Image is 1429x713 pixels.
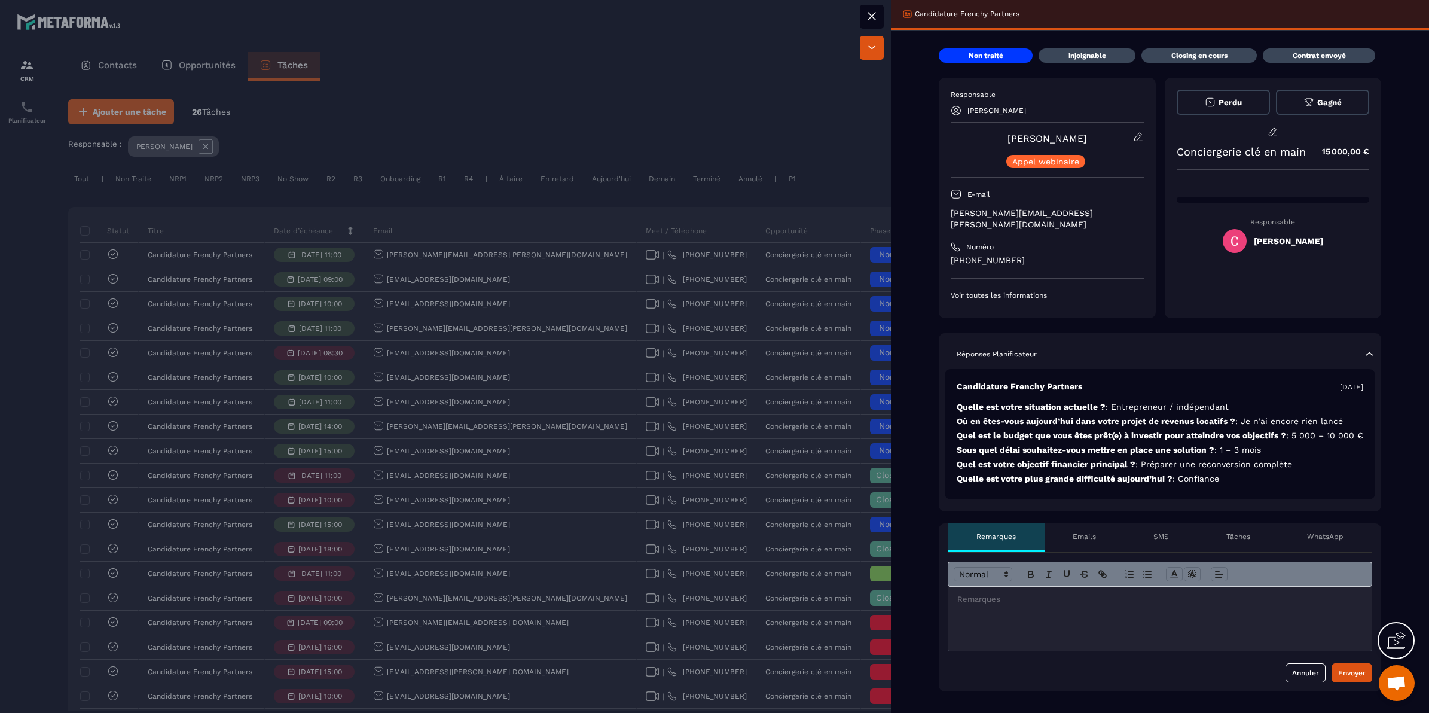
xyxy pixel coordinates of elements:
[957,416,1363,427] p: Où en êtes-vous aujourd’hui dans votre projet de revenus locatifs ?
[1293,51,1346,60] p: Contrat envoyé
[957,459,1363,470] p: Quel est votre objectif financier principal ?
[1379,665,1415,701] div: Ouvrir le chat
[1177,145,1306,158] p: Conciergerie clé en main
[966,242,994,252] p: Numéro
[1177,90,1270,115] button: Perdu
[967,190,990,199] p: E-mail
[969,51,1003,60] p: Non traité
[951,90,1144,99] p: Responsable
[1073,532,1096,541] p: Emails
[1340,382,1363,392] p: [DATE]
[1007,133,1087,144] a: [PERSON_NAME]
[951,208,1144,230] p: [PERSON_NAME][EMAIL_ADDRESS][PERSON_NAME][DOMAIN_NAME]
[1214,445,1261,455] span: : 1 – 3 mois
[1307,532,1343,541] p: WhatsApp
[1276,90,1369,115] button: Gagné
[1226,532,1250,541] p: Tâches
[1332,663,1372,682] button: Envoyer
[1286,663,1326,682] button: Annuler
[1172,474,1219,483] span: : Confiance
[957,430,1363,441] p: Quel est le budget que vous êtes prêt(e) à investir pour atteindre vos objectifs ?
[1135,459,1292,469] span: : Préparer une reconversion complète
[1171,51,1228,60] p: Closing en cours
[957,349,1037,359] p: Réponses Planificateur
[957,381,1082,392] p: Candidature Frenchy Partners
[951,291,1144,300] p: Voir toutes les informations
[1317,98,1342,107] span: Gagné
[1106,402,1229,412] span: : Entrepreneur / indépendant
[957,473,1363,485] p: Quelle est votre plus grande difficulté aujourd’hui ?
[1177,218,1370,226] p: Responsable
[1068,51,1106,60] p: injoignable
[1235,416,1343,426] span: : Je n’ai encore rien lancé
[1338,667,1366,679] div: Envoyer
[1153,532,1169,541] p: SMS
[1286,431,1363,440] span: : 5 000 – 10 000 €
[957,444,1363,456] p: Sous quel délai souhaitez-vous mettre en place une solution ?
[967,106,1026,115] p: [PERSON_NAME]
[1254,236,1323,246] h5: [PERSON_NAME]
[951,255,1144,266] p: [PHONE_NUMBER]
[976,532,1016,541] p: Remarques
[1012,157,1079,166] p: Appel webinaire
[957,401,1363,413] p: Quelle est votre situation actuelle ?
[1310,140,1369,163] p: 15 000,00 €
[915,9,1019,19] p: Candidature Frenchy Partners
[1219,98,1242,107] span: Perdu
